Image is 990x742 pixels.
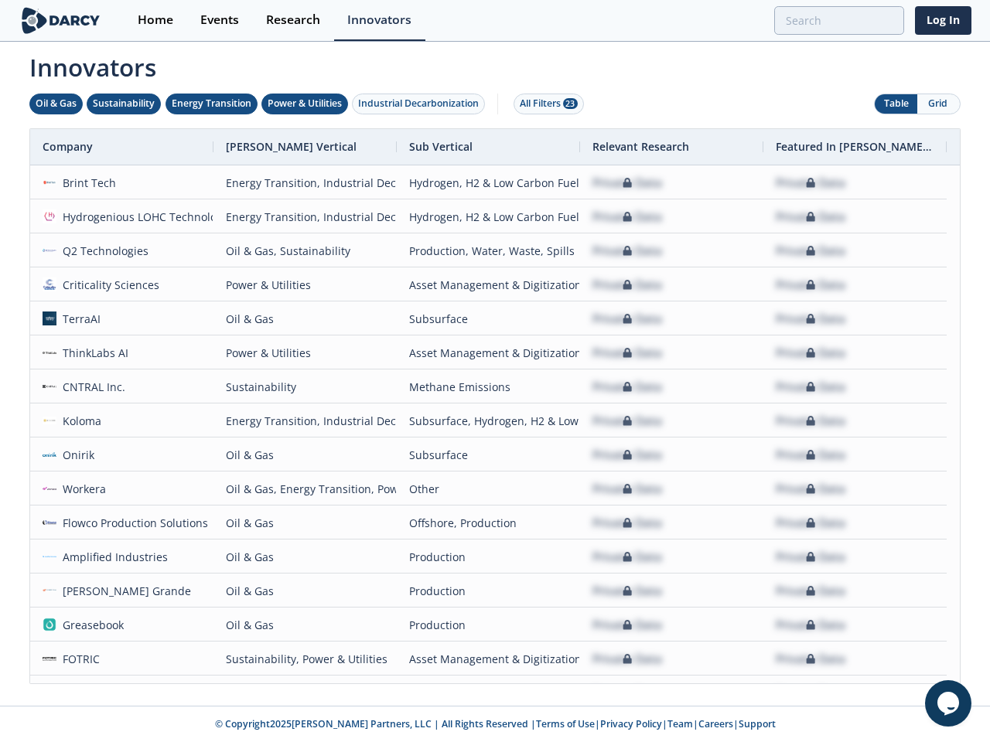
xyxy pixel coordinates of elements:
[56,404,102,437] div: Koloma
[514,94,584,114] button: All Filters 23
[776,370,845,403] div: Private Data
[56,540,169,574] div: Amplified Industries
[56,166,117,199] div: Brint Tech
[409,438,568,471] div: Subsurface
[226,302,384,335] div: Oil & Gas
[776,574,845,608] div: Private Data
[409,336,568,369] div: Asset Management & Digitization
[592,506,662,539] div: Private Data
[776,540,845,574] div: Private Data
[166,94,258,114] button: Energy Transition
[592,370,662,403] div: Private Data
[352,94,485,114] button: Industrial Decarbonization
[698,717,733,730] a: Careers
[43,209,56,223] img: 637fdeb2-050e-438a-a1bd-d39c97baa253
[226,608,384,642] div: Oil & Gas
[592,302,662,335] div: Private Data
[409,404,568,437] div: Subsurface, Hydrogen, H2 & Low Carbon Fuels
[43,652,56,665] img: e41a9aca-1af1-479c-9b99-414026293702
[226,166,384,199] div: Energy Transition, Industrial Decarbonization
[56,302,101,335] div: TerraAI
[592,642,662,676] div: Private Data
[409,642,568,676] div: Asset Management & Digitization, Methane Emissions
[776,472,845,505] div: Private Data
[226,574,384,608] div: Oil & Gas
[347,14,411,26] div: Innovators
[592,472,662,505] div: Private Data
[56,234,149,267] div: Q2 Technologies
[36,97,77,111] div: Oil & Gas
[261,94,348,114] button: Power & Utilities
[43,550,56,563] img: 975fd072-4f33-424c-bfc0-4ca45b1e322c
[43,380,56,393] img: 8ac11fb0-5ce6-4062-9e23-88b7456ac0af
[667,717,693,730] a: Team
[226,268,384,301] div: Power & Utilities
[87,94,161,114] button: Sustainability
[226,540,384,574] div: Oil & Gas
[592,438,662,471] div: Private Data
[592,139,689,154] span: Relevant Research
[56,438,95,471] div: Onirik
[776,139,934,154] span: Featured In [PERSON_NAME] Live
[409,676,568,710] div: Asset Management & Digitization
[43,277,56,291] img: f59c13b7-8146-4c0f-b540-69d0cf6e4c34
[226,438,384,471] div: Oil & Gas
[43,448,56,461] img: 59af668a-fbed-4df3-97e9-ea1e956a6472
[43,414,56,427] img: 27540aad-f8b7-4d29-9f20-5d378d121d15
[774,6,904,35] input: Advanced Search
[200,14,239,26] div: Events
[43,482,56,495] img: a6a7813e-09ba-43d3-9dde-1ade15d6a3a4
[592,540,662,574] div: Private Data
[739,717,776,730] a: Support
[56,336,129,369] div: ThinkLabs AI
[592,336,662,369] div: Private Data
[226,404,384,437] div: Energy Transition, Industrial Decarbonization, Oil & Gas
[56,200,238,233] div: Hydrogenious LOHC Technologies
[592,574,662,608] div: Private Data
[592,200,662,233] div: Private Data
[776,268,845,301] div: Private Data
[536,717,595,730] a: Terms of Use
[409,200,568,233] div: Hydrogen, H2 & Low Carbon Fuels
[776,234,845,267] div: Private Data
[138,14,173,26] div: Home
[915,6,971,35] a: Log In
[776,608,845,642] div: Private Data
[226,139,357,154] span: [PERSON_NAME] Vertical
[268,97,342,111] div: Power & Utilities
[409,302,568,335] div: Subsurface
[56,676,138,710] div: Atomic47 Labs
[776,676,845,710] div: Private Data
[93,97,155,111] div: Sustainability
[226,642,384,676] div: Sustainability, Power & Utilities
[43,139,93,154] span: Company
[226,506,384,539] div: Oil & Gas
[409,472,568,505] div: Other
[776,506,845,539] div: Private Data
[56,370,126,403] div: CNTRAL Inc.
[56,608,125,642] div: Greasebook
[776,438,845,471] div: Private Data
[43,345,56,359] img: cea6cb8d-c661-4e82-962b-34554ec2b6c9
[776,166,845,199] div: Private Data
[226,676,384,710] div: Power & Utilities
[29,94,83,114] button: Oil & Gas
[56,268,160,301] div: Criticality Sciences
[43,516,56,529] img: 1619202337518-flowco_logo_lt_medium.png
[563,98,578,109] span: 23
[917,94,960,114] button: Grid
[226,472,384,505] div: Oil & Gas, Energy Transition, Power & Utilities
[56,472,107,505] div: Workera
[409,268,568,301] div: Asset Management & Digitization
[43,243,56,257] img: 103d4dfa-2e10-4df7-9c1d-60a09b3f591e
[358,97,479,111] div: Industrial Decarbonization
[226,336,384,369] div: Power & Utilities
[875,94,917,114] button: Table
[43,618,56,631] img: greasebook.com.png
[43,175,56,189] img: f06b7f28-bf61-405b-8dcc-f856dcd93083
[592,404,662,437] div: Private Data
[409,608,568,642] div: Production
[592,268,662,301] div: Private Data
[776,642,845,676] div: Private Data
[266,14,320,26] div: Research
